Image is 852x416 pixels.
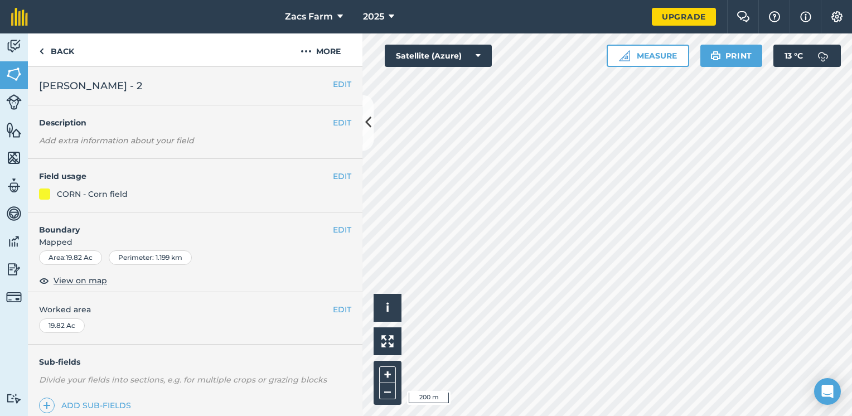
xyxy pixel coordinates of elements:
[28,236,362,248] span: Mapped
[39,78,142,94] span: [PERSON_NAME] - 2
[773,45,841,67] button: 13 °C
[57,188,128,200] div: CORN - Corn field
[6,122,22,138] img: svg+xml;base64,PHN2ZyB4bWxucz0iaHR0cDovL3d3dy53My5vcmcvMjAwMC9zdmciIHdpZHRoPSI1NiIgaGVpZ2h0PSI2MC...
[363,10,384,23] span: 2025
[6,205,22,222] img: svg+xml;base64,PD94bWwgdmVyc2lvbj0iMS4wIiBlbmNvZGluZz0idXRmLTgiPz4KPCEtLSBHZW5lcmF0b3I6IEFkb2JlIE...
[814,378,841,405] div: Open Intercom Messenger
[39,303,351,316] span: Worked area
[301,45,312,58] img: svg+xml;base64,PHN2ZyB4bWxucz0iaHR0cDovL3d3dy53My5vcmcvMjAwMC9zdmciIHdpZHRoPSIyMCIgaGVpZ2h0PSIyNC...
[333,303,351,316] button: EDIT
[39,250,102,265] div: Area : 19.82 Ac
[6,149,22,166] img: svg+xml;base64,PHN2ZyB4bWxucz0iaHR0cDovL3d3dy53My5vcmcvMjAwMC9zdmciIHdpZHRoPSI1NiIgaGVpZ2h0PSI2MC...
[385,45,492,67] button: Satellite (Azure)
[43,399,51,412] img: svg+xml;base64,PHN2ZyB4bWxucz0iaHR0cDovL3d3dy53My5vcmcvMjAwMC9zdmciIHdpZHRoPSIxNCIgaGVpZ2h0PSIyNC...
[607,45,689,67] button: Measure
[39,170,333,182] h4: Field usage
[28,212,333,236] h4: Boundary
[6,289,22,305] img: svg+xml;base64,PD94bWwgdmVyc2lvbj0iMS4wIiBlbmNvZGluZz0idXRmLTgiPz4KPCEtLSBHZW5lcmF0b3I6IEFkb2JlIE...
[6,66,22,83] img: svg+xml;base64,PHN2ZyB4bWxucz0iaHR0cDovL3d3dy53My5vcmcvMjAwMC9zdmciIHdpZHRoPSI1NiIgaGVpZ2h0PSI2MC...
[381,335,394,347] img: Four arrows, one pointing top left, one top right, one bottom right and the last bottom left
[39,117,351,129] h4: Description
[652,8,716,26] a: Upgrade
[6,261,22,278] img: svg+xml;base64,PD94bWwgdmVyc2lvbj0iMS4wIiBlbmNvZGluZz0idXRmLTgiPz4KPCEtLSBHZW5lcmF0b3I6IEFkb2JlIE...
[6,38,22,55] img: svg+xml;base64,PD94bWwgdmVyc2lvbj0iMS4wIiBlbmNvZGluZz0idXRmLTgiPz4KPCEtLSBHZW5lcmF0b3I6IEFkb2JlIE...
[39,274,49,287] img: svg+xml;base64,PHN2ZyB4bWxucz0iaHR0cDovL3d3dy53My5vcmcvMjAwMC9zdmciIHdpZHRoPSIxOCIgaGVpZ2h0PSIyNC...
[279,33,362,66] button: More
[39,375,327,385] em: Divide your fields into sections, e.g. for multiple crops or grazing blocks
[28,33,85,66] a: Back
[39,274,107,287] button: View on map
[333,78,351,90] button: EDIT
[6,233,22,250] img: svg+xml;base64,PD94bWwgdmVyc2lvbj0iMS4wIiBlbmNvZGluZz0idXRmLTgiPz4KPCEtLSBHZW5lcmF0b3I6IEFkb2JlIE...
[737,11,750,22] img: Two speech bubbles overlapping with the left bubble in the forefront
[379,366,396,383] button: +
[333,224,351,236] button: EDIT
[710,49,721,62] img: svg+xml;base64,PHN2ZyB4bWxucz0iaHR0cDovL3d3dy53My5vcmcvMjAwMC9zdmciIHdpZHRoPSIxOSIgaGVpZ2h0PSIyNC...
[700,45,763,67] button: Print
[6,94,22,110] img: svg+xml;base64,PD94bWwgdmVyc2lvbj0iMS4wIiBlbmNvZGluZz0idXRmLTgiPz4KPCEtLSBHZW5lcmF0b3I6IEFkb2JlIE...
[6,177,22,194] img: svg+xml;base64,PD94bWwgdmVyc2lvbj0iMS4wIiBlbmNvZGluZz0idXRmLTgiPz4KPCEtLSBHZW5lcmF0b3I6IEFkb2JlIE...
[39,318,85,333] div: 19.82 Ac
[812,45,834,67] img: svg+xml;base64,PD94bWwgdmVyc2lvbj0iMS4wIiBlbmNvZGluZz0idXRmLTgiPz4KPCEtLSBHZW5lcmF0b3I6IEFkb2JlIE...
[386,301,389,315] span: i
[39,136,194,146] em: Add extra information about your field
[109,250,192,265] div: Perimeter : 1.199 km
[768,11,781,22] img: A question mark icon
[6,393,22,404] img: svg+xml;base64,PD94bWwgdmVyc2lvbj0iMS4wIiBlbmNvZGluZz0idXRmLTgiPz4KPCEtLSBHZW5lcmF0b3I6IEFkb2JlIE...
[785,45,803,67] span: 13 ° C
[374,294,401,322] button: i
[333,117,351,129] button: EDIT
[830,11,844,22] img: A cog icon
[39,45,44,58] img: svg+xml;base64,PHN2ZyB4bWxucz0iaHR0cDovL3d3dy53My5vcmcvMjAwMC9zdmciIHdpZHRoPSI5IiBoZWlnaHQ9IjI0Ii...
[39,398,135,413] a: Add sub-fields
[800,10,811,23] img: svg+xml;base64,PHN2ZyB4bWxucz0iaHR0cDovL3d3dy53My5vcmcvMjAwMC9zdmciIHdpZHRoPSIxNyIgaGVpZ2h0PSIxNy...
[379,383,396,399] button: –
[619,50,630,61] img: Ruler icon
[28,356,362,368] h4: Sub-fields
[285,10,333,23] span: Zacs Farm
[333,170,351,182] button: EDIT
[11,8,28,26] img: fieldmargin Logo
[54,274,107,287] span: View on map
